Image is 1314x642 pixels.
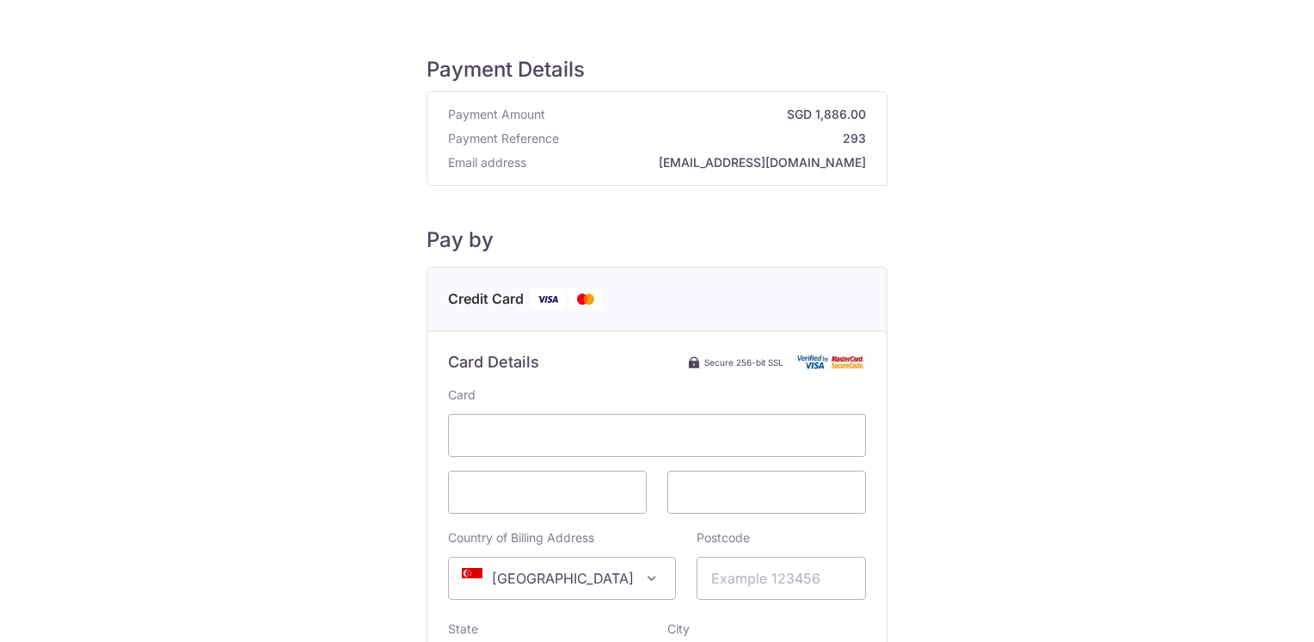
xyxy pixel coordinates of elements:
[463,482,632,503] iframe: Secure card expiration date input frame
[427,57,887,83] h5: Payment Details
[531,288,565,310] img: Visa
[704,355,783,369] span: Secure 256-bit SSL
[448,529,594,546] label: Country of Billing Address
[682,482,851,503] iframe: Secure card security code input frame
[449,558,675,599] span: Singapore
[448,130,559,147] span: Payment Reference
[448,106,545,123] span: Payment Amount
[463,425,851,446] iframe: Secure card number input frame
[697,557,866,600] input: Example 123456
[448,557,676,600] span: Singapore
[533,154,866,171] strong: [EMAIL_ADDRESS][DOMAIN_NAME]
[697,529,750,546] label: Postcode
[448,352,539,373] h6: Card Details
[448,288,524,310] span: Credit Card
[568,288,603,310] img: Mastercard
[552,106,866,123] strong: SGD 1,886.00
[427,227,887,253] h5: Pay by
[448,620,478,638] label: State
[797,355,866,369] img: Card secure
[448,386,476,404] label: Card
[667,620,690,638] label: City
[566,130,866,147] strong: 293
[448,154,526,171] span: Email address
